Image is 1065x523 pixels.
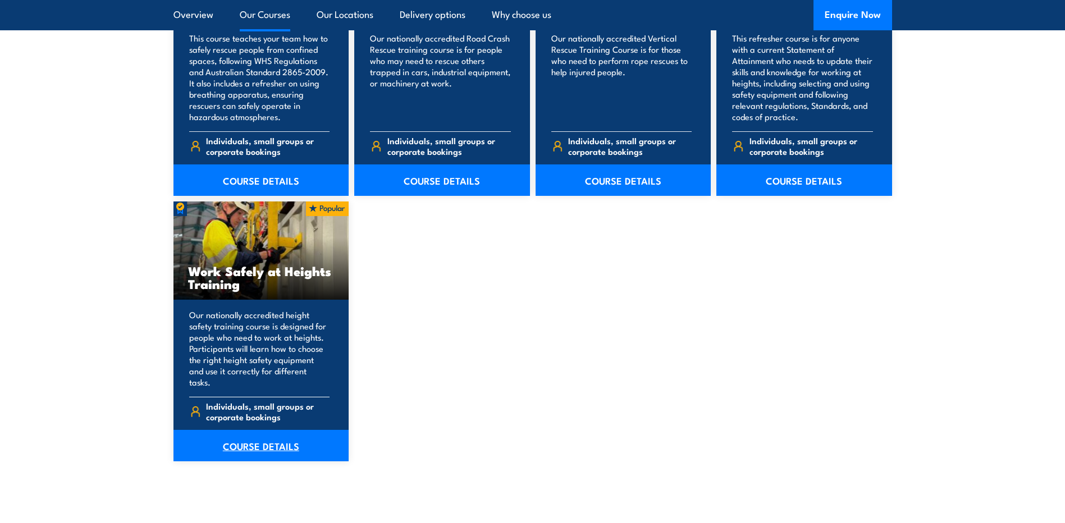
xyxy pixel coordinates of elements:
[387,135,511,157] span: Individuals, small groups or corporate bookings
[189,33,330,122] p: This course teaches your team how to safely rescue people from confined spaces, following WHS Reg...
[189,309,330,388] p: Our nationally accredited height safety training course is designed for people who need to work a...
[173,430,349,461] a: COURSE DETAILS
[206,401,330,422] span: Individuals, small groups or corporate bookings
[732,33,873,122] p: This refresher course is for anyone with a current Statement of Attainment who needs to update th...
[536,164,711,196] a: COURSE DETAILS
[568,135,692,157] span: Individuals, small groups or corporate bookings
[749,135,873,157] span: Individuals, small groups or corporate bookings
[173,164,349,196] a: COURSE DETAILS
[716,164,892,196] a: COURSE DETAILS
[206,135,330,157] span: Individuals, small groups or corporate bookings
[370,33,511,122] p: Our nationally accredited Road Crash Rescue training course is for people who may need to rescue ...
[354,164,530,196] a: COURSE DETAILS
[188,264,335,290] h3: Work Safely at Heights Training
[551,33,692,122] p: Our nationally accredited Vertical Rescue Training Course is for those who need to perform rope r...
